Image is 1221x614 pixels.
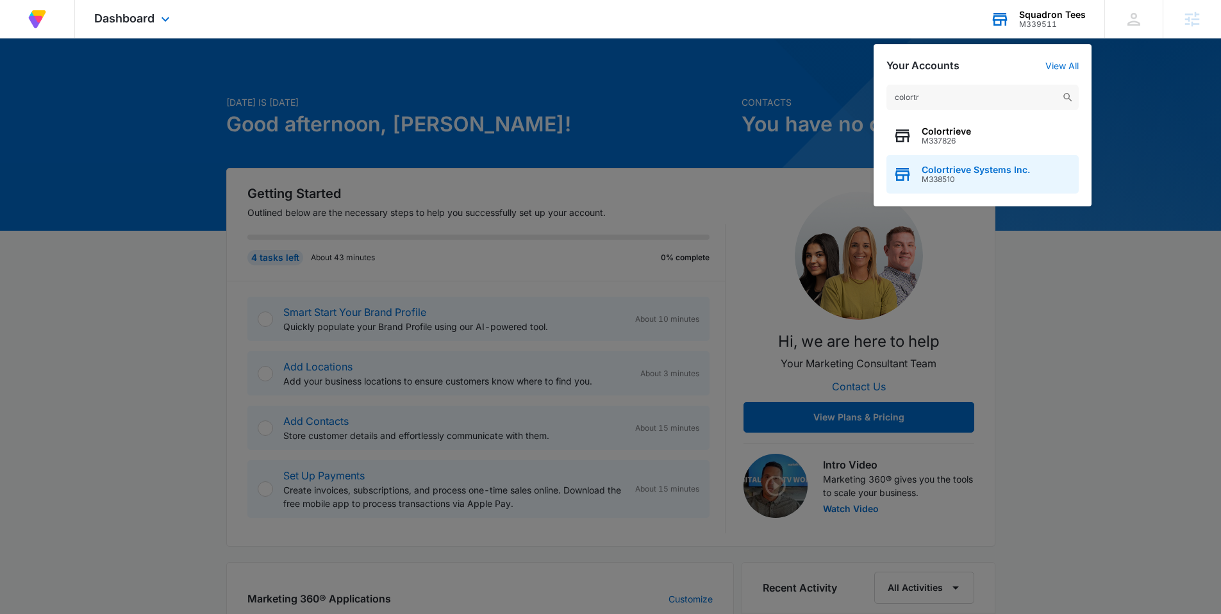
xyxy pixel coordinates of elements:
span: Dashboard [94,12,154,25]
span: Colortrieve [922,126,971,137]
div: account name [1019,10,1086,20]
a: View All [1045,60,1079,71]
div: account id [1019,20,1086,29]
span: Colortrieve Systems Inc. [922,165,1030,175]
img: Volusion [26,8,49,31]
input: Search Accounts [886,85,1079,110]
span: M337826 [922,137,971,145]
span: M338510 [922,175,1030,184]
button: ColortrieveM337826 [886,117,1079,155]
h2: Your Accounts [886,60,959,72]
button: Colortrieve Systems Inc.M338510 [886,155,1079,194]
